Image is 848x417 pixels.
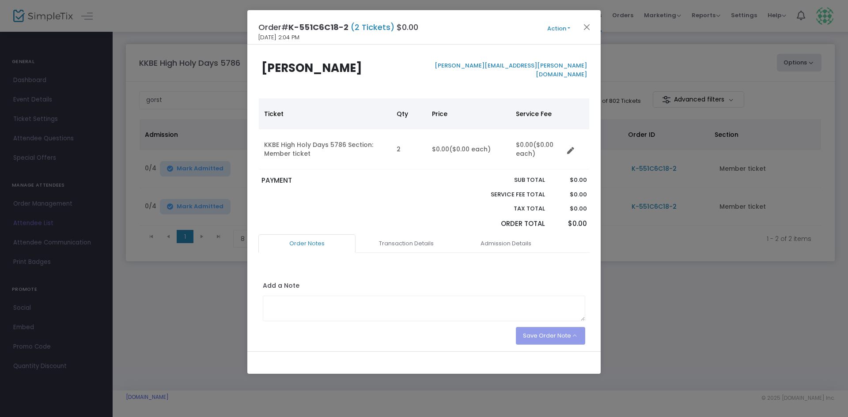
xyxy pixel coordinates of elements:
button: Action [532,24,585,34]
a: Transaction Details [358,234,455,253]
td: $0.00 [427,129,511,169]
a: Order Notes [258,234,356,253]
p: $0.00 [553,190,587,199]
button: Close [581,21,593,33]
p: $0.00 [553,176,587,184]
span: ($0.00 each) [516,140,553,158]
p: Tax Total [470,204,545,213]
p: $0.00 [553,204,587,213]
b: [PERSON_NAME] [261,60,362,76]
p: PAYMENT [261,176,420,186]
p: Order Total [470,219,545,229]
span: [DATE] 2:04 PM [258,33,299,42]
p: Sub total [470,176,545,184]
p: $0.00 [553,219,587,229]
th: Qty [391,98,427,129]
th: Ticket [259,98,391,129]
span: ($0.00 each) [449,145,491,154]
td: 2 [391,129,427,169]
label: Add a Note [263,281,299,293]
h4: Order# $0.00 [258,21,418,33]
a: Admission Details [457,234,554,253]
th: Price [427,98,511,129]
div: Data table [259,98,589,169]
span: (2 Tickets) [348,22,397,33]
td: KKBE High Holy Days 5786 Section: Member ticket [259,129,391,169]
span: K-551C6C18-2 [288,22,348,33]
p: Service Fee Total [470,190,545,199]
a: [PERSON_NAME][EMAIL_ADDRESS][PERSON_NAME][DOMAIN_NAME] [433,61,587,79]
td: $0.00 [511,129,564,169]
th: Service Fee [511,98,564,129]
